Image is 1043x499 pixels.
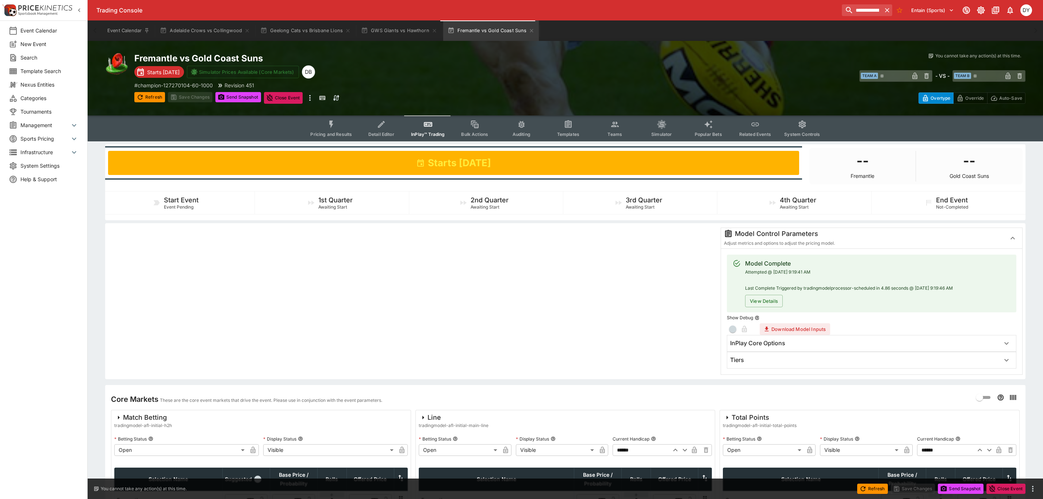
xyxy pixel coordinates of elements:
[723,436,755,442] p: Betting Status
[111,395,158,404] h4: Core Markets
[965,94,984,102] p: Override
[270,468,317,491] th: Base Price / Probability
[723,422,797,429] span: tradingmodel-afl-initial-total-points
[306,92,314,104] button: more
[935,53,1021,59] p: You cannot take any action(s) at this time.
[780,204,809,210] span: Awaiting Start
[317,468,346,491] th: Rolls
[551,436,556,441] button: Display Status
[936,204,968,210] span: Not-Completed
[103,20,154,41] button: Event Calendar
[20,148,70,156] span: Infrastructure
[513,132,530,137] span: Auditing
[114,422,172,429] span: tradingmodel-afl-initial-h2h
[842,4,882,16] input: search
[318,196,353,204] h5: 1st Quarter
[695,132,722,137] span: Popular Bets
[263,444,396,456] div: Visible
[114,413,172,422] div: Match Betting
[215,92,261,102] button: Send Snapshot
[187,66,299,78] button: Simulator Prices Available (Core Markets)
[613,436,649,442] p: Current Handicap
[318,204,347,210] span: Awaiting Start
[856,151,869,171] h1: --
[755,315,760,320] button: Show Debug
[302,65,315,79] div: Dylan Brown
[264,92,303,104] button: Close Event
[96,7,839,14] div: Trading Console
[919,92,954,104] button: Overtype
[626,196,662,204] h5: 3rd Quarter
[115,468,223,491] th: Selection Name
[516,444,597,456] div: Visible
[622,468,651,491] th: Rolls
[955,436,960,441] button: Current Handicap
[745,269,953,291] span: Attempted @ [DATE] 9:19:41 AM Last Complete Triggered by tradingmodelprocessor-scheduled in 4.86 ...
[723,444,804,456] div: Open
[310,132,352,137] span: Pricing and Results
[419,468,574,491] th: Selection Name
[114,444,247,456] div: Open
[723,413,797,422] div: Total Points
[443,20,539,41] button: Fremantle vs Gold Coast Suns
[225,475,252,484] span: Suggested
[419,444,500,456] div: Open
[516,436,549,442] p: Display Status
[931,94,950,102] p: Overtype
[18,12,58,15] img: Sportsbook Management
[745,295,783,307] button: View Details
[225,81,254,89] p: Revision 451
[651,132,672,137] span: Simulator
[20,162,78,169] span: System Settings
[419,436,451,442] p: Betting Status
[745,259,953,268] div: Model Complete
[626,204,655,210] span: Awaiting Start
[156,20,254,41] button: Adelaide Crows vs Collingwood
[411,132,445,137] span: InPlay™ Trading
[20,67,78,75] span: Template Search
[760,323,830,335] button: Download Model Inputs
[114,436,147,442] p: Betting Status
[164,196,199,204] h5: Start Event
[2,3,17,18] img: PriceKinetics Logo
[147,68,180,76] p: Starts [DATE]
[879,468,926,491] th: Base Price / Probability
[938,484,983,494] button: Send Snapshot
[461,132,488,137] span: Bulk Actions
[857,484,888,494] button: Refresh
[263,436,296,442] p: Display Status
[20,175,78,183] span: Help & Support
[1028,484,1037,493] button: more
[724,240,835,246] span: Adjust metrics and options to adjust the pricing model.
[987,92,1025,104] button: Auto-Save
[960,4,973,17] button: Connected to PK
[950,173,989,179] p: Gold Coast Suns
[20,40,78,48] span: New Event
[917,436,954,442] p: Current Handicap
[919,92,1025,104] div: Start From
[419,413,488,422] div: Line
[955,468,1003,491] th: Offered Price
[820,436,853,442] p: Display Status
[20,108,78,115] span: Tournaments
[780,196,816,204] h5: 4th Quarter
[784,132,820,137] span: System Controls
[20,94,78,102] span: Categories
[861,73,878,79] span: Team A
[471,196,509,204] h5: 2nd Quarter
[160,397,382,404] p: These are the core event markets that drive the event. Please use in conjunction with the event p...
[723,468,879,491] th: Selection Name
[607,132,622,137] span: Teams
[1004,4,1017,17] button: Notifications
[727,315,753,321] p: Show Debug
[357,20,442,41] button: GWS Giants vs Hawthorn
[1020,4,1032,16] div: dylan.brown
[134,92,165,102] button: Refresh
[953,92,987,104] button: Override
[935,72,950,80] h6: - VS -
[963,151,975,171] h1: --
[557,132,579,137] span: Templates
[989,4,1002,17] button: Documentation
[855,436,860,441] button: Display Status
[926,468,955,491] th: Rolls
